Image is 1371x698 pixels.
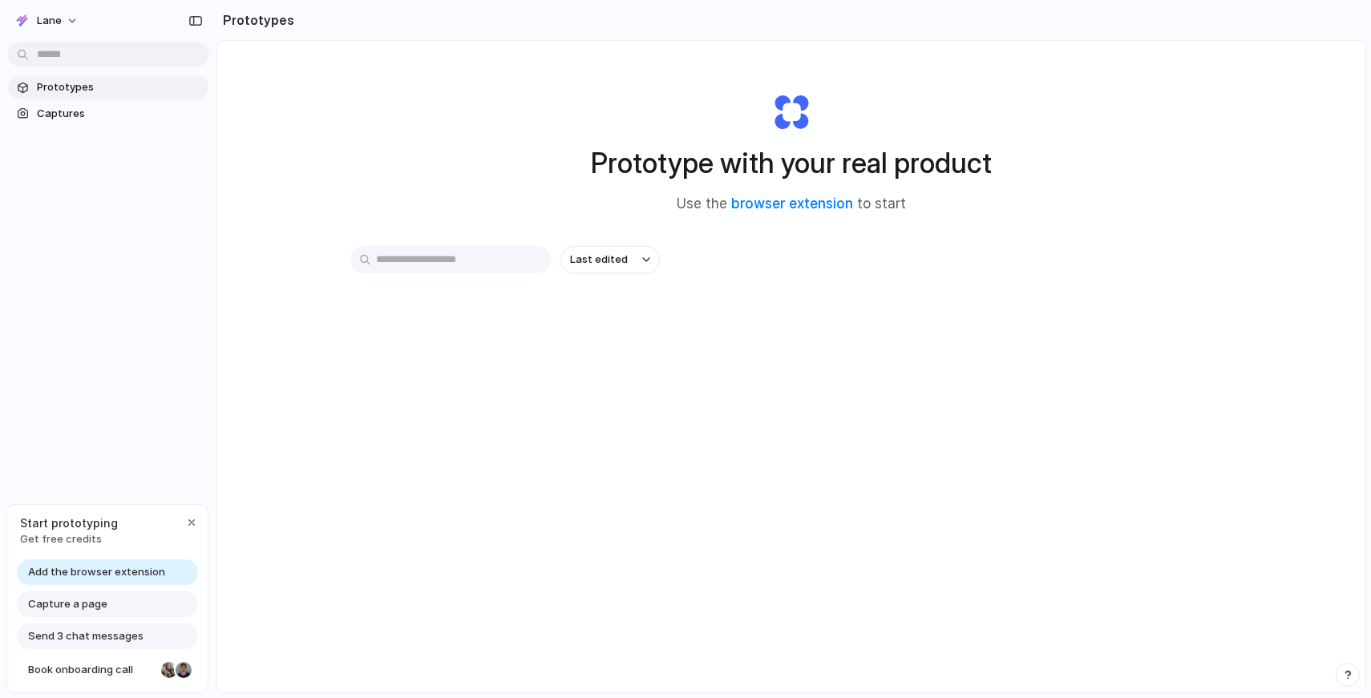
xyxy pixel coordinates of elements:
button: Last edited [560,246,660,273]
span: Get free credits [20,531,118,547]
a: Captures [8,102,208,126]
span: Last edited [570,252,628,268]
span: Capture a page [28,596,107,612]
span: Prototypes [37,79,202,95]
span: Send 3 chat messages [28,628,144,644]
h1: Prototype with your real product [591,142,992,184]
span: Start prototyping [20,514,118,531]
span: Lane [37,13,62,29]
h2: Prototypes [216,10,294,30]
a: Prototypes [8,75,208,99]
span: Captures [37,106,202,122]
span: Book onboarding call [28,662,155,678]
div: Christian Iacullo [174,660,193,680]
span: Add the browser extension [28,564,165,580]
a: browser extension [731,196,853,212]
a: Book onboarding call [17,657,198,683]
div: Nicole Kubica [160,660,179,680]
span: Use the to start [677,194,906,215]
button: Lane [8,8,87,34]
